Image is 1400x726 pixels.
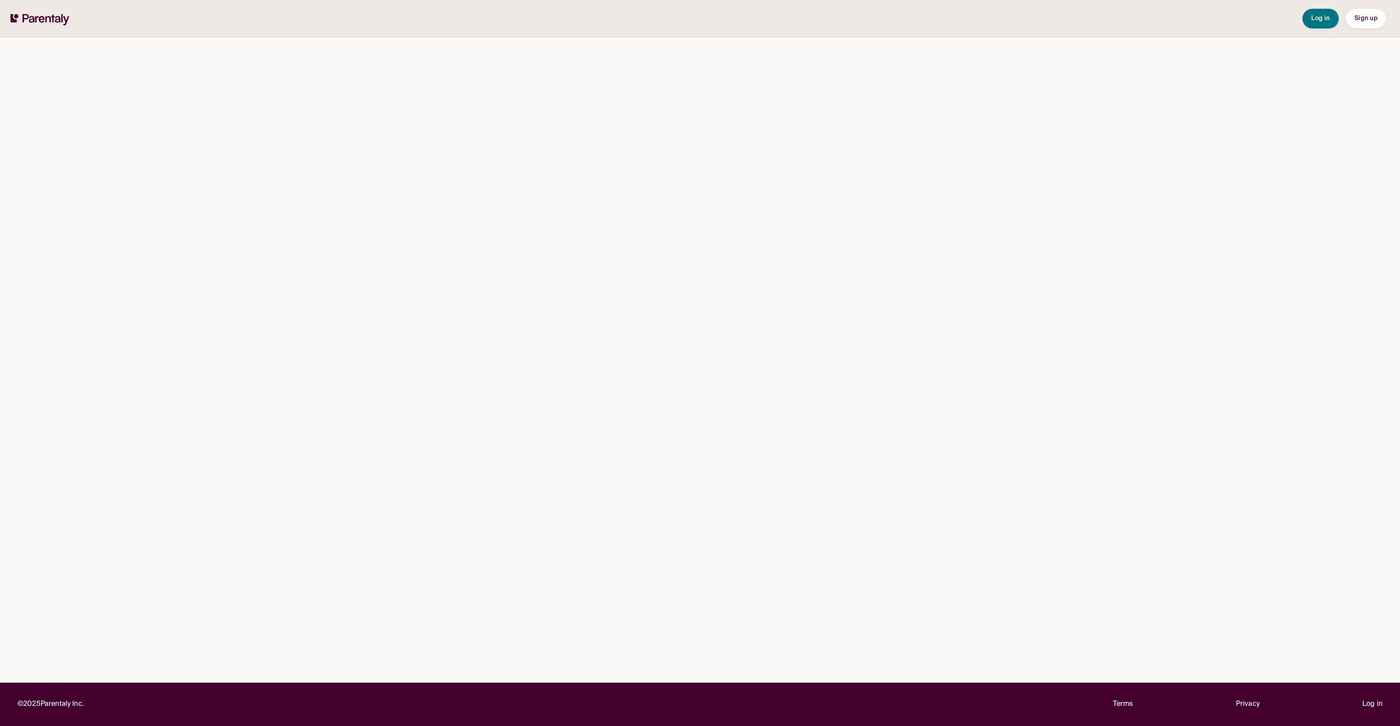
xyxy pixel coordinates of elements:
[1346,9,1386,28] button: Sign up
[1236,698,1260,710] a: Privacy
[17,698,84,710] p: © 2025 Parentaly Inc.
[1113,698,1133,710] a: Terms
[1302,9,1339,28] button: Log in
[1362,698,1382,710] a: Log in
[1354,15,1377,21] span: Sign up
[1311,15,1330,21] span: Log in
